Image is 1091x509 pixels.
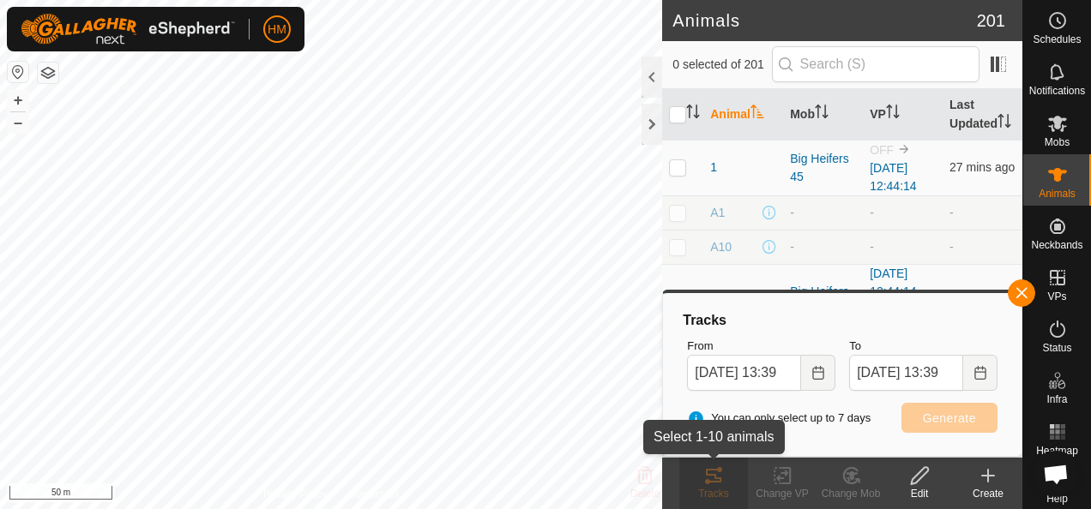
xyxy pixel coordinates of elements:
[8,62,28,82] button: Reset Map
[687,338,835,355] label: From
[901,403,998,433] button: Generate
[1039,189,1076,199] span: Animals
[8,112,28,133] button: –
[954,486,1022,501] div: Create
[772,46,979,82] input: Search (S)
[263,487,328,502] a: Privacy Policy
[790,283,856,319] div: Big Heifers 45
[870,143,894,157] span: OFF
[1046,494,1068,504] span: Help
[849,338,998,355] label: To
[963,355,998,391] button: Choose Date
[1036,446,1078,456] span: Heatmap
[1047,291,1066,302] span: VPs
[679,486,748,501] div: Tracks
[863,89,943,141] th: VP
[870,161,917,193] a: [DATE] 12:44:14
[1045,137,1070,147] span: Mobs
[1033,451,1079,497] div: Open chat
[710,204,725,222] span: A1
[680,310,1004,331] div: Tracks
[672,10,976,31] h2: Animals
[750,107,764,121] p-sorticon: Activate to sort
[870,266,917,298] a: [DATE] 12:44:14
[38,63,58,83] button: Map Layers
[687,410,871,427] span: You can only select up to 7 days
[801,355,835,391] button: Choose Date
[790,238,856,256] div: -
[897,142,911,156] img: to
[672,56,771,74] span: 0 selected of 201
[686,107,700,121] p-sorticon: Activate to sort
[21,14,235,45] img: Gallagher Logo
[885,486,954,501] div: Edit
[790,204,856,222] div: -
[870,240,874,254] app-display-virtual-paddock-transition: -
[8,90,28,111] button: +
[1029,86,1085,96] span: Notifications
[949,160,1015,174] span: 15 Sept 2025, 1:11 pm
[348,487,399,502] a: Contact Us
[1042,343,1071,353] span: Status
[790,150,856,186] div: Big Heifers 45
[949,240,954,254] span: -
[998,117,1011,130] p-sorticon: Activate to sort
[923,411,976,425] span: Generate
[710,238,732,256] span: A10
[949,206,954,219] span: -
[1033,34,1081,45] span: Schedules
[748,486,817,501] div: Change VP
[870,206,874,219] app-display-virtual-paddock-transition: -
[817,486,885,501] div: Change Mob
[977,8,1005,33] span: 201
[1046,394,1067,404] span: Infra
[815,107,829,121] p-sorticon: Activate to sort
[1031,240,1082,250] span: Neckbands
[710,159,717,177] span: 1
[943,89,1022,141] th: Last Updated
[886,107,900,121] p-sorticon: Activate to sort
[783,89,863,141] th: Mob
[703,89,783,141] th: Animal
[268,21,286,39] span: HM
